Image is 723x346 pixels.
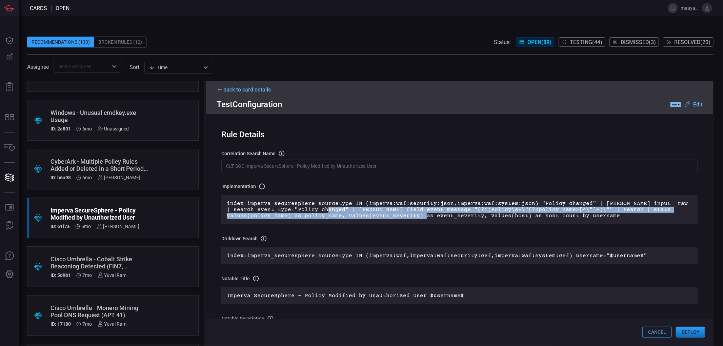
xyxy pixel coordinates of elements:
span: Mar 10, 2025 1:51 PM [83,175,92,180]
button: Ask Us A Question [1,248,18,264]
div: Broken Rules (12) [94,37,146,47]
h3: Notable Title [221,276,250,281]
div: Imperva SecureSphere - Policy Modified by Unauthorized User [51,207,149,221]
h5: ID: b6a98 [51,175,71,180]
button: Open(89) [516,37,555,47]
div: Test Configuration [217,100,702,109]
div: [PERSON_NAME] [98,175,141,180]
h3: Implementation [221,184,256,189]
h3: Drilldown search [221,236,258,241]
button: Cards [1,169,18,186]
div: Rule Details [221,130,698,139]
span: maayansh [681,5,699,11]
button: Resolved(20) [663,37,714,47]
p: Imperva SecureSphere - Policy Modified by Unauthorized User $username$ [227,293,692,299]
p: index=imperva_securesphere sourcetype IN (imperva:waf:security:json,imperva:waf:system:json) "Pol... [227,201,692,219]
span: Assignee [27,64,49,70]
div: [PERSON_NAME] [97,224,140,229]
button: Dashboard [1,33,18,49]
button: Dismissed(3) [609,37,659,47]
div: Yuval Ram [98,272,127,278]
div: Recommendations (133) [27,37,94,47]
span: Testing ( 44 ) [570,39,602,45]
button: Preferences [1,266,18,283]
div: CyberArk - Multiple Policy Rules Added or Deleted in a Short Period of Time [51,158,149,172]
div: Cisco Umbrella - Monero Mining Pool DNS Request (APT 41) [51,304,149,319]
h5: ID: 61f7a [51,224,70,229]
button: Open [109,62,119,71]
div: back to card details [217,86,702,93]
button: Reports [1,79,18,95]
span: Mar 10, 2025 1:51 PM [83,126,92,131]
u: Edit [693,101,702,108]
button: Deploy [676,327,705,338]
span: Mar 02, 2025 12:06 PM [82,224,91,229]
span: Feb 16, 2025 2:25 PM [83,321,92,327]
h3: Notable Description [221,316,264,321]
button: ALERT ANALYSIS [1,218,18,234]
span: Dismissed ( 3 ) [621,39,656,45]
button: MITRE - Detection Posture [1,109,18,125]
span: Resolved ( 20 ) [674,39,710,45]
button: Testing(44) [559,37,605,47]
button: Inventory [1,139,18,156]
button: Rule Catalog [1,200,18,216]
div: Unassigned [98,126,129,131]
span: Feb 23, 2025 3:59 PM [83,272,92,278]
label: sort [129,64,139,70]
button: Detections [1,49,18,65]
input: Select assignee [56,62,108,70]
h5: ID: 5d9b1 [51,272,71,278]
div: Yuval Ram [98,321,127,327]
button: Cancel [642,327,672,338]
h5: ID: 17180 [51,321,71,327]
p: index=imperva_securesphere sourcetype IN (imperva:waf,imperva:waf:security:cef,imperva:waf:system... [227,253,692,259]
span: Status: [494,39,511,45]
span: Open ( 89 ) [527,39,551,45]
div: Cisco Umbrella - Cobalt Strike Beaconing Detected (FIN7, Chimera,Cobalt Group) [51,256,149,270]
h5: ID: 2a801 [51,126,71,131]
div: Time [149,64,201,71]
div: Windows - Unusual cmdkey.exe Usage [51,109,149,123]
span: Cards [30,5,47,12]
input: Correlation search name [221,160,698,172]
h3: correlation search Name [221,151,276,156]
span: open [56,5,69,12]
